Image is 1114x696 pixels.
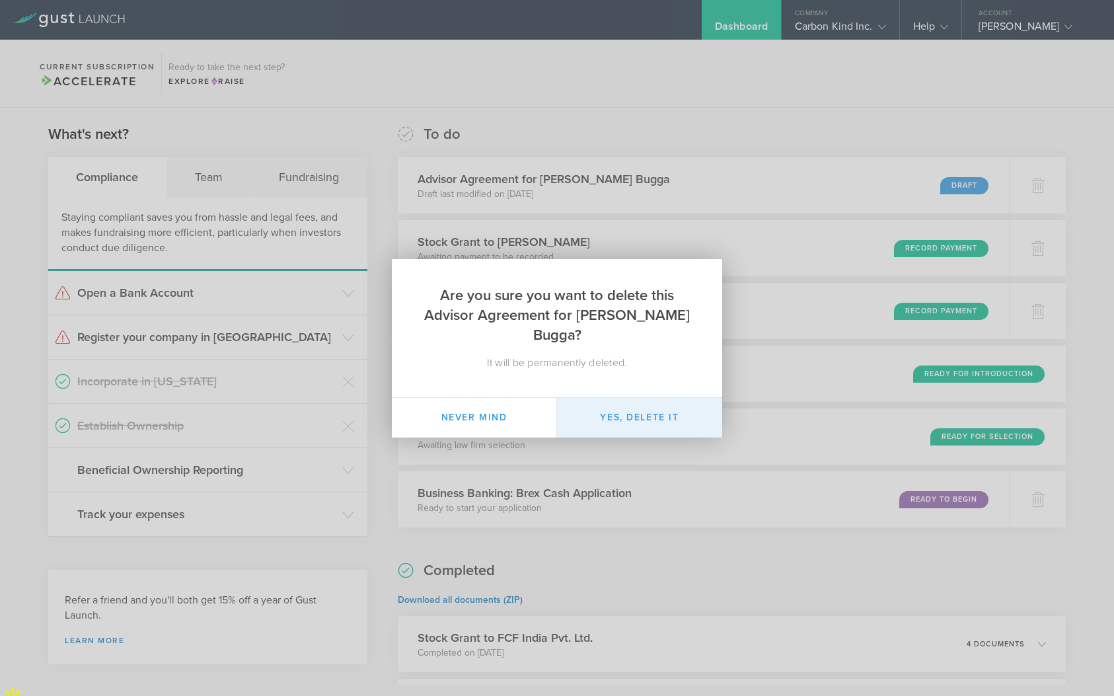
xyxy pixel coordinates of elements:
button: Never mind [392,398,557,438]
button: Yes, delete it [557,398,722,438]
h2: Are you sure you want to delete this Advisor Agreement for [PERSON_NAME] Bugga? [392,259,722,355]
iframe: Chat Widget [1048,633,1114,696]
div: It will be permanently deleted. [392,355,722,371]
